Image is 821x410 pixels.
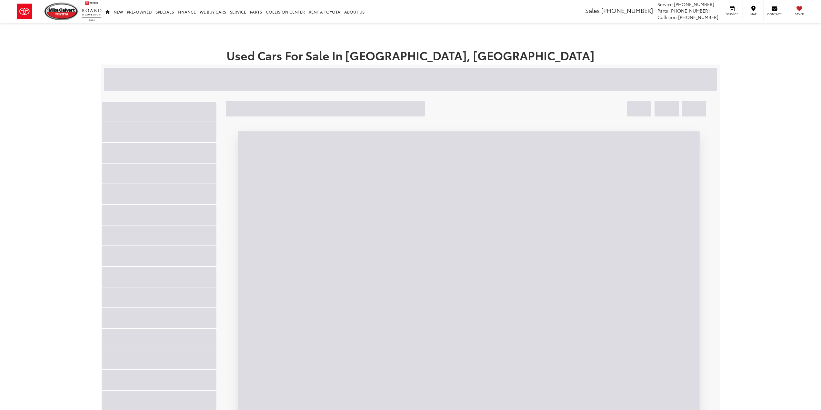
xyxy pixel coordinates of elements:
[678,14,718,20] span: [PHONE_NUMBER]
[45,3,79,20] img: Mike Calvert Toyota
[674,1,714,7] span: [PHONE_NUMBER]
[601,6,653,15] span: [PHONE_NUMBER]
[725,12,739,16] span: Service
[746,12,760,16] span: Map
[792,12,806,16] span: Saved
[657,14,677,20] span: Collision
[669,7,710,14] span: [PHONE_NUMBER]
[657,7,668,14] span: Parts
[767,12,782,16] span: Contact
[657,1,673,7] span: Service
[585,6,600,15] span: Sales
